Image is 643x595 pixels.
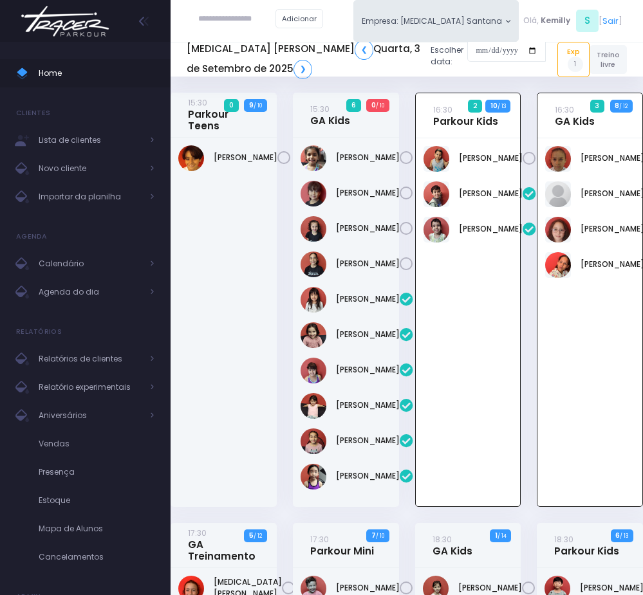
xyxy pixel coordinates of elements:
small: / 14 [498,532,507,540]
span: Kemilly [541,15,570,26]
a: 15:30Parkour Teens [188,96,256,132]
strong: 1 [495,531,498,540]
small: / 12 [254,532,262,540]
small: / 10 [254,102,262,109]
span: 3 [590,100,604,113]
a: [PERSON_NAME] [336,258,400,270]
img: Rafaela tiosso zago [545,146,571,172]
img: Manuella Velloso Beio [301,393,326,419]
a: [PERSON_NAME] [336,152,400,163]
small: / 12 [619,102,628,110]
small: 17:30 [310,534,329,545]
a: [PERSON_NAME] [459,152,523,164]
span: S [576,10,599,32]
a: [PERSON_NAME] [336,293,400,305]
strong: 10 [490,101,498,111]
a: 17:30Parkour Mini [310,533,374,557]
img: Melissa Hubert [301,252,326,277]
small: / 10 [376,532,384,540]
a: [PERSON_NAME] [336,470,400,482]
strong: 7 [371,531,376,540]
a: [PERSON_NAME] [459,223,523,235]
img: Giovanna Akari Uehara [301,287,326,313]
div: Escolher data: [187,36,546,82]
h4: Agenda [16,224,48,250]
small: 15:30 [188,97,207,108]
img: Lara Hubert [301,216,326,242]
a: 18:30GA Kids [433,533,472,557]
a: [PERSON_NAME] [336,364,400,376]
a: [PERSON_NAME] [336,187,400,199]
span: Importar da planilha [39,188,142,205]
span: Relatório experimentais [39,379,142,396]
img: Valentina Eduarda Azevedo [545,252,571,278]
a: [PERSON_NAME] [459,188,523,199]
img: Matheus Morbach de Freitas [424,217,449,243]
img: Manuella Oliveira Artischeff [301,358,326,383]
img: Arthur Dias [178,145,204,171]
span: Estoque [39,492,154,509]
a: [PERSON_NAME] [336,223,400,234]
a: Sair [602,15,619,27]
strong: 5 [249,531,254,540]
a: 16:30Parkour Kids [433,104,498,127]
a: 16:30GA Kids [555,104,595,127]
a: 17:30GA Treinamento [188,527,256,562]
span: Lista de clientes [39,132,142,149]
small: 18:30 [433,534,452,545]
small: 17:30 [188,527,207,538]
img: Serena Tseng [301,464,326,490]
a: [PERSON_NAME] [336,399,400,411]
span: Mapa de Alunos [39,520,154,537]
a: ❮ [355,40,373,59]
h4: Relatórios [16,319,62,345]
small: / 10 [376,102,384,109]
a: [PERSON_NAME] [336,582,400,594]
span: Novo cliente [39,160,142,177]
span: 2 [468,100,482,113]
small: / 13 [620,532,628,540]
img: Jorge Lima [424,181,449,207]
small: / 13 [498,102,506,110]
img: Manuella Brandão oliveira [545,217,571,243]
small: 16:30 [555,104,574,115]
img: Larissa Teodoro Dangebel de Oliveira [545,181,571,207]
span: Olá, [523,15,539,26]
img: Niara Belisário Cruz [301,428,326,454]
span: Aniversários [39,407,142,424]
a: [PERSON_NAME] [336,435,400,446]
strong: 6 [615,531,620,540]
a: Exp1 [557,42,590,77]
a: Treino livre [590,45,628,74]
span: Home [39,65,154,82]
a: Adicionar [275,9,323,28]
span: Presença [39,464,154,481]
small: 18:30 [554,534,573,545]
small: 16:30 [433,104,452,115]
a: [PERSON_NAME] [214,152,277,163]
span: Calendário [39,255,142,272]
img: Chiara Marques Fantin [301,145,326,171]
a: [PERSON_NAME] [458,582,522,594]
strong: 0 [371,100,376,110]
h4: Clientes [16,100,50,126]
span: Relatórios de clientes [39,351,142,367]
small: 15:30 [310,104,330,114]
img: Isabela Kazumi Maruya de Carvalho [301,181,326,206]
a: 15:30GA Kids [310,103,350,127]
span: 6 [346,99,360,112]
h5: [MEDICAL_DATA] [PERSON_NAME] Quarta, 3 de Setembro de 2025 [187,40,421,78]
span: 0 [224,99,238,112]
span: Cancelamentos [39,549,154,565]
a: [PERSON_NAME] [336,329,400,340]
a: ❯ [294,60,312,79]
strong: 8 [615,101,619,111]
strong: 9 [249,100,254,110]
a: 18:30Parkour Kids [554,533,619,557]
img: Pedro Eduardo Leite de Oliveira [424,146,449,172]
span: Agenda do dia [39,284,142,300]
div: [ ] [519,8,627,34]
img: Liz Stetz Tavernaro Torres [301,322,326,348]
span: Vendas [39,435,154,452]
span: 1 [568,57,583,72]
